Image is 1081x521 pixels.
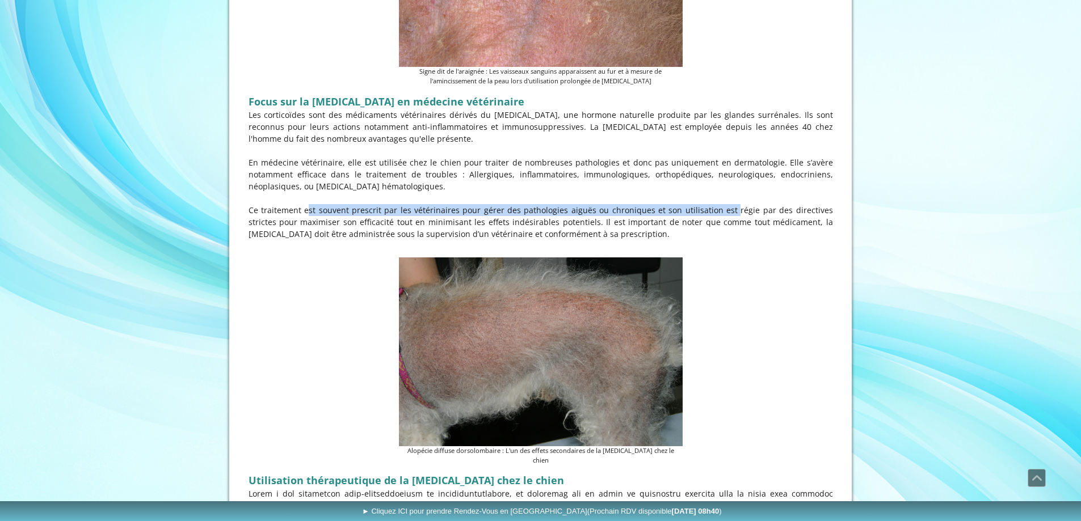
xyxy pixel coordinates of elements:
[249,156,833,192] p: En médecine vétérinaire, elle est utilisée chez le chien pour traiter de nombreuses pathologies e...
[587,507,722,515] span: (Prochain RDV disponible )
[1028,469,1046,487] a: Défiler vers le haut
[249,473,564,487] span: Utilisation thérapeutique de la [MEDICAL_DATA] chez le chien
[1028,469,1045,486] span: Défiler vers le haut
[399,446,683,465] figcaption: Alopécie diffuse dorsolombaire : L'un des effets secondaires de la [MEDICAL_DATA] chez le chien
[249,204,833,240] p: Ce traitement est souvent prescrit par les vétérinaires pour gérer des pathologies aiguës ou chro...
[249,95,524,108] strong: Focus sur la [MEDICAL_DATA] en médecine vétérinaire
[672,507,720,515] b: [DATE] 08h40
[399,67,683,86] figcaption: Signe dit de l'araignée : Les vaisseaux sanguins apparaissent au fur et à mesure de l'amincisseme...
[249,109,833,145] p: Les corticoïdes sont des médicaments vétérinaires dérivés du [MEDICAL_DATA], une hormone naturell...
[399,257,683,446] img: Alopécie diffuse dorsolombaire : L'un des effets secondaires de la cortisone chez le chien
[362,507,722,515] span: ► Cliquez ICI pour prendre Rendez-Vous en [GEOGRAPHIC_DATA]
